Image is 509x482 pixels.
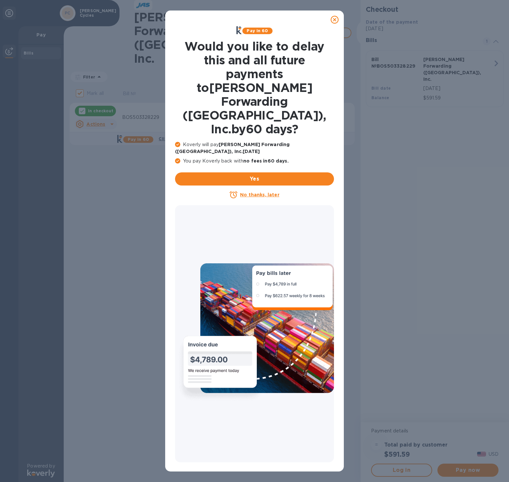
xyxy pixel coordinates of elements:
[247,28,268,33] b: Pay in 60
[243,158,288,164] b: no fees in 60 days .
[175,158,334,164] p: You pay Koverly back with
[175,142,290,154] b: [PERSON_NAME] Forwarding ([GEOGRAPHIC_DATA]), Inc. [DATE]
[175,172,334,186] button: Yes
[240,192,279,197] u: No thanks, later
[175,39,334,136] h1: Would you like to delay this and all future payments to [PERSON_NAME] Forwarding ([GEOGRAPHIC_DAT...
[175,141,334,155] p: Koverly will pay
[180,175,329,183] span: Yes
